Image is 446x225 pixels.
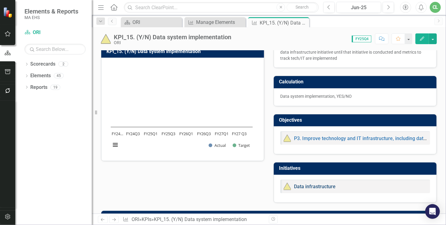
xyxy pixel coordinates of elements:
a: ORI [24,29,86,36]
h3: Objectives [279,117,433,123]
h3: Calculation [279,79,433,85]
a: Data infrastructure [294,184,336,189]
div: KPI_15. (Y/N) Data system implementation [114,34,231,40]
div: Jun-25 [339,4,379,11]
svg: Interactive chart [108,63,256,154]
div: » » [123,216,264,223]
input: Search ClearPoint... [124,2,319,13]
a: Manage Elements [186,18,244,26]
button: Search [287,3,317,12]
div: KPI_15. (Y/N) Data system implementation [154,216,247,222]
h3: Initiatives [279,166,433,171]
div: 45 [54,73,64,78]
text: FY26Q1 [179,131,193,136]
button: CL [430,2,441,13]
input: Search Below... [24,44,86,55]
a: Elements [30,72,51,79]
text: FY27 Q3 [232,131,247,136]
div: ORI [114,40,231,45]
a: KPIs [142,216,151,222]
span: FY25Q4 [352,36,371,42]
text: FY26Q3 [197,131,211,136]
span: Search [295,5,309,10]
text: FY25Q3 [162,131,175,136]
button: Jun-25 [336,2,381,13]
button: Show Target [233,143,250,148]
text: FY24… [112,131,123,136]
div: 19 [50,85,60,90]
span: Elements & Reports [24,8,78,15]
h3: KPI_15. (Y/N) Data system implementation [106,49,261,54]
text: FY27Q1 [215,131,229,136]
button: View chart menu, Chart [111,141,119,149]
div: Chart. Highcharts interactive chart. [108,63,258,154]
a: Reports [30,84,47,91]
small: MA EHS [24,15,78,20]
button: Show Actual [209,143,226,148]
div: Open Intercom Messenger [425,204,440,219]
text: FY25Q1 [144,131,158,136]
img: At-risk [101,34,111,44]
img: At-risk [284,135,291,142]
div: KPI_15. (Y/N) Data system implementation [260,19,308,27]
a: ORI [122,18,180,26]
div: ORI [132,18,180,26]
img: ClearPoint Strategy [3,7,14,18]
a: ORI [132,216,139,222]
text: FY24Q3 [126,131,140,136]
p: Data system implementation, YES/NO [280,93,430,99]
div: 2 [58,62,68,67]
div: Manage Elements [196,18,244,26]
a: Scorecards [30,61,55,68]
img: At-risk [284,183,291,190]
